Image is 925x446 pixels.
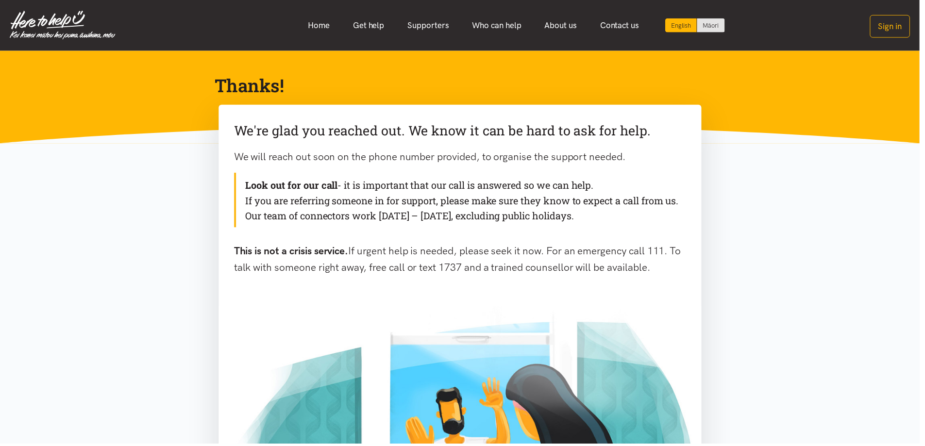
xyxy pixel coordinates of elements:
[592,15,655,36] a: Contact us
[235,244,690,277] p: If urgent help is needed, please seek it now. For an emergency call 111. To talk with someone rig...
[10,11,116,40] img: Home
[701,18,729,33] a: Switch to Te Reo Māori
[463,15,536,36] a: Who can help
[235,174,690,229] div: - it is important that our call is answered so we can help. If you are referring someone in for s...
[875,15,915,38] button: Sign in
[398,15,463,36] a: Supporters
[216,74,694,98] h1: Thanks!
[235,121,690,142] p: We're glad you reached out. We know it can be hard to ask for help.
[343,15,398,36] a: Get help
[235,149,690,166] p: We will reach out soon on the phone number provided, to organise the support needed.
[669,18,729,33] div: Language toggle
[235,246,351,258] b: This is not a crisis service.
[669,18,701,33] div: Current language
[298,15,343,36] a: Home
[247,180,340,192] b: Look out for our call
[536,15,592,36] a: About us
